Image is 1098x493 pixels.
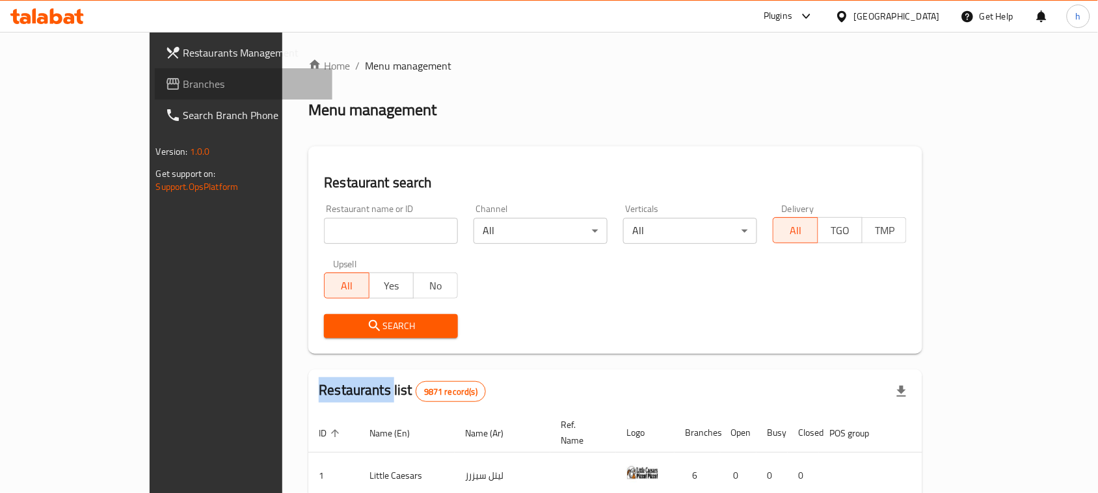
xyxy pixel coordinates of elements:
th: Open [720,413,757,453]
button: Yes [369,273,414,299]
span: ID [319,425,343,441]
span: Branches [183,76,323,92]
span: Name (En) [369,425,427,441]
div: Total records count [416,381,486,402]
div: Export file [886,376,917,407]
div: Plugins [764,8,792,24]
button: Search [324,314,458,338]
a: Restaurants Management [155,37,333,68]
button: No [413,273,458,299]
label: Upsell [333,260,357,269]
span: Ref. Name [561,417,600,448]
a: Search Branch Phone [155,100,333,131]
span: Name (Ar) [465,425,520,441]
nav: breadcrumb [308,58,922,73]
th: Branches [675,413,720,453]
span: TGO [823,221,857,240]
img: Little Caesars [626,457,659,489]
span: Search [334,318,448,334]
h2: Menu management [308,100,436,120]
button: TGO [818,217,863,243]
a: Branches [155,68,333,100]
button: TMP [862,217,907,243]
a: Support.OpsPlatform [156,178,239,195]
div: All [474,218,608,244]
span: Menu management [365,58,451,73]
span: Yes [375,276,408,295]
h2: Restaurant search [324,173,907,193]
span: Version: [156,143,188,160]
th: Closed [788,413,819,453]
h2: Restaurants list [319,380,486,402]
button: All [324,273,369,299]
li: / [355,58,360,73]
span: No [419,276,453,295]
button: All [773,217,818,243]
span: 1.0.0 [190,143,210,160]
div: All [623,218,757,244]
span: All [330,276,364,295]
span: Get support on: [156,165,216,182]
span: TMP [868,221,902,240]
span: h [1076,9,1081,23]
label: Delivery [782,204,814,213]
div: [GEOGRAPHIC_DATA] [854,9,940,23]
span: Restaurants Management [183,45,323,60]
input: Search for restaurant name or ID.. [324,218,458,244]
span: 9871 record(s) [416,386,485,398]
span: POS group [829,425,886,441]
span: Search Branch Phone [183,107,323,123]
th: Busy [757,413,788,453]
th: Logo [616,413,675,453]
span: All [779,221,812,240]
